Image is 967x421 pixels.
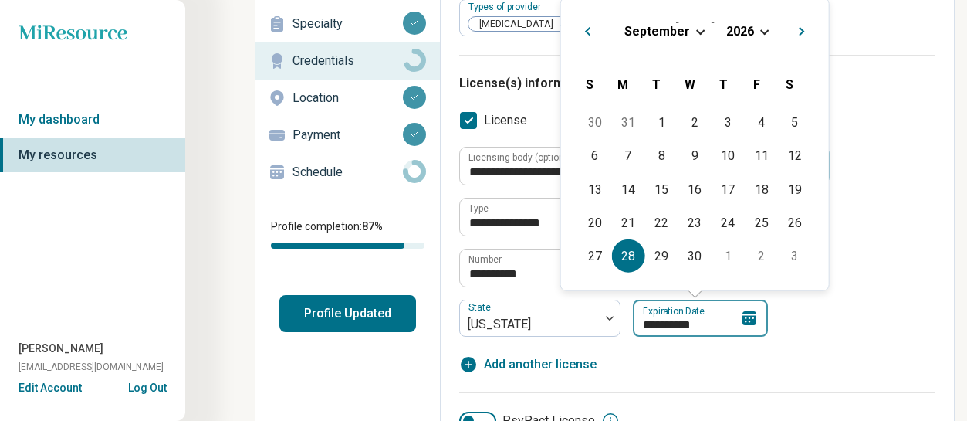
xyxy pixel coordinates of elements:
[678,205,712,239] div: Choose Wednesday, September 23rd, 2026
[468,255,502,264] label: Number
[19,380,82,396] button: Edit Account
[624,22,691,39] button: September
[644,205,678,239] div: Choose Tuesday, September 22nd, 2026
[292,163,403,182] p: Schedule
[778,239,811,273] div: Choose Saturday, October 3rd, 2026
[745,139,778,172] div: Choose Friday, September 11th, 2026
[459,355,597,374] button: Add another license
[19,341,103,357] span: [PERSON_NAME]
[644,139,678,172] div: Choose Tuesday, September 8th, 2026
[578,139,611,172] div: Choose Sunday, September 6th, 2026
[611,139,644,172] div: Choose Monday, September 7th, 2026
[460,199,781,236] input: credential.licenses.0.name
[778,139,811,172] div: Choose Saturday, September 12th, 2026
[712,239,745,273] div: Choose Thursday, October 1st, 2026
[644,106,678,139] div: Choose Tuesday, September 1st, 2026
[292,89,403,107] p: Location
[611,106,644,139] div: Choose Monday, August 31st, 2026
[726,23,754,38] span: 2026
[712,139,745,172] div: Choose Thursday, September 10th, 2026
[573,17,598,42] button: Previous Month
[255,117,440,154] a: Payment
[255,42,440,80] a: Credentials
[611,205,644,239] div: Choose Monday, September 21st, 2026
[712,106,745,139] div: Choose Thursday, September 3rd, 2026
[712,172,745,205] div: Choose Thursday, September 17th, 2026
[292,126,403,144] p: Payment
[778,172,811,205] div: Choose Saturday, September 19th, 2026
[255,5,440,42] a: Specialty
[778,205,811,239] div: Choose Saturday, September 26th, 2026
[719,76,728,91] span: T
[786,76,793,91] span: S
[484,111,527,130] span: License
[255,209,440,258] div: Profile completion:
[792,17,817,42] button: Next Month
[778,106,811,139] div: Choose Saturday, September 5th, 2026
[578,106,811,273] div: Month September, 2026
[678,139,712,172] div: Choose Wednesday, September 9th, 2026
[611,239,644,273] div: Choose Monday, September 28th, 2026
[617,76,628,91] span: M
[292,15,403,33] p: Specialty
[292,52,403,70] p: Credentials
[279,295,416,332] button: Profile Updated
[624,23,690,38] span: September
[644,172,678,205] div: Choose Tuesday, September 15th, 2026
[578,205,611,239] div: Choose Sunday, September 20th, 2026
[644,239,678,273] div: Choose Tuesday, September 29th, 2026
[271,243,424,249] div: Profile completion
[578,239,611,273] div: Choose Sunday, September 27th, 2026
[255,154,440,191] a: Schedule
[573,17,817,39] h2: [DATE]
[362,220,383,233] span: 87 %
[578,106,611,139] div: Choose Sunday, August 30th, 2026
[678,172,712,205] div: Choose Wednesday, September 16th, 2026
[128,380,167,392] button: Log Out
[484,355,597,374] span: Add another license
[255,80,440,117] a: Location
[586,76,593,91] span: S
[468,17,558,32] span: [MEDICAL_DATA]
[753,76,760,91] span: F
[611,172,644,205] div: Choose Monday, September 14th, 2026
[459,74,935,93] h3: License(s) information
[685,76,695,91] span: W
[468,153,575,162] label: Licensing body (optional)
[725,22,755,39] button: 2026
[578,172,611,205] div: Choose Sunday, September 13th, 2026
[468,204,489,213] label: Type
[745,172,778,205] div: Choose Friday, September 18th, 2026
[678,239,712,273] div: Choose Wednesday, September 30th, 2026
[678,106,712,139] div: Choose Wednesday, September 2nd, 2026
[19,360,164,374] span: [EMAIL_ADDRESS][DOMAIN_NAME]
[745,205,778,239] div: Choose Friday, September 25th, 2026
[468,2,544,12] label: Types of provider
[468,302,494,313] label: State
[712,205,745,239] div: Choose Thursday, September 24th, 2026
[745,106,778,139] div: Choose Friday, September 4th, 2026
[652,76,661,91] span: T
[745,239,778,273] div: Choose Friday, October 2nd, 2026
